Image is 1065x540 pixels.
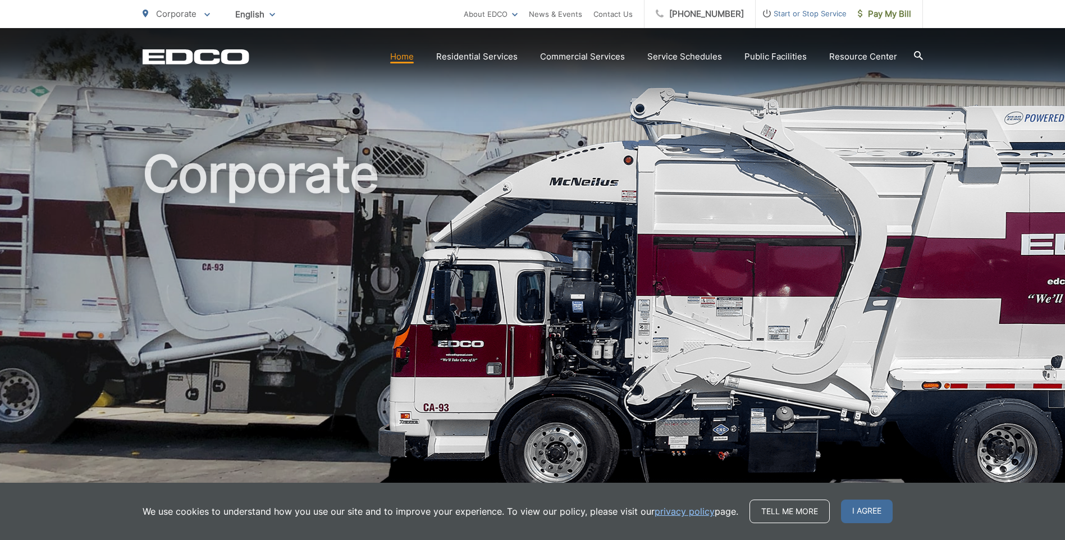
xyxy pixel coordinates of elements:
[593,7,633,21] a: Contact Us
[744,50,807,63] a: Public Facilities
[655,505,715,518] a: privacy policy
[156,8,196,19] span: Corporate
[143,146,923,501] h1: Corporate
[749,500,830,523] a: Tell me more
[858,7,911,21] span: Pay My Bill
[227,4,284,24] span: English
[540,50,625,63] a: Commercial Services
[143,49,249,65] a: EDCD logo. Return to the homepage.
[529,7,582,21] a: News & Events
[647,50,722,63] a: Service Schedules
[390,50,414,63] a: Home
[464,7,518,21] a: About EDCO
[143,505,738,518] p: We use cookies to understand how you use our site and to improve your experience. To view our pol...
[829,50,897,63] a: Resource Center
[436,50,518,63] a: Residential Services
[841,500,893,523] span: I agree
